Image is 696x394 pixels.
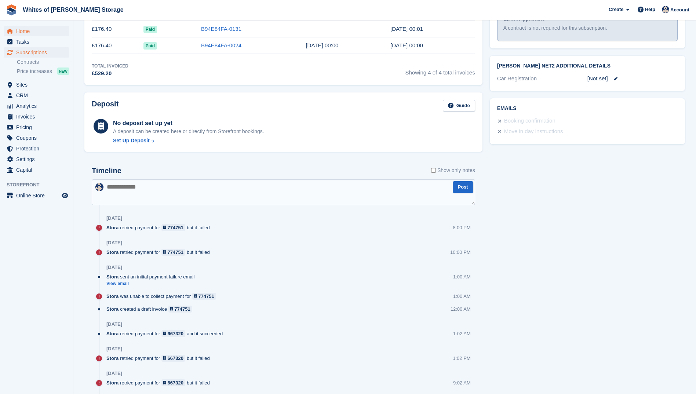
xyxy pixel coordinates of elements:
[4,154,69,164] a: menu
[670,6,689,14] span: Account
[16,112,60,122] span: Invoices
[16,190,60,201] span: Online Store
[168,379,183,386] div: 667320
[106,355,214,362] div: retried payment for but it failed
[113,119,264,128] div: No deposit set up yet
[106,281,198,287] a: View email
[106,321,122,327] div: [DATE]
[453,355,470,362] div: 1:02 PM
[7,181,73,189] span: Storefront
[4,37,69,47] a: menu
[453,273,471,280] div: 1:00 AM
[168,306,192,313] a: 774751
[16,122,60,132] span: Pricing
[92,69,128,78] div: £529.20
[161,249,185,256] a: 774751
[450,249,471,256] div: 10:00 PM
[161,379,185,386] a: 667320
[504,127,563,136] div: Move in day instructions
[609,6,623,13] span: Create
[497,106,678,112] h2: Emails
[4,190,69,201] a: menu
[201,42,241,48] a: B94E84FA-0024
[106,355,119,362] span: Stora
[4,26,69,36] a: menu
[113,128,264,135] p: A deposit can be created here or directly from Storefront bookings.
[645,6,655,13] span: Help
[106,249,214,256] div: retried payment for but it failed
[4,101,69,111] a: menu
[390,26,423,32] time: 2025-06-30 23:01:14 UTC
[106,249,119,256] span: Stora
[106,371,122,376] div: [DATE]
[431,167,475,174] label: Show only notes
[16,101,60,111] span: Analytics
[161,355,185,362] a: 667320
[168,224,183,231] div: 774751
[106,379,119,386] span: Stora
[503,24,671,32] div: A contract is not required for this subscription.
[106,224,214,231] div: retried payment for but it failed
[57,68,69,75] div: NEW
[113,137,264,145] a: Set Up Deposit
[92,63,128,69] div: Total Invoiced
[16,26,60,36] span: Home
[106,306,119,313] span: Stora
[16,90,60,101] span: CRM
[306,42,338,48] time: 2025-06-01 23:00:00 UTC
[16,143,60,154] span: Protection
[6,4,17,15] img: stora-icon-8386f47178a22dfd0bd8f6a31ec36ba5ce8667c1dd55bd0f319d3a0aa187defe.svg
[61,191,69,200] a: Preview store
[106,273,119,280] span: Stora
[451,306,471,313] div: 12:00 AM
[4,122,69,132] a: menu
[201,26,241,32] a: B94E84FA-0131
[106,379,214,386] div: retried payment for but it failed
[106,240,122,246] div: [DATE]
[92,21,143,37] td: £176.40
[17,59,69,66] a: Contracts
[143,42,157,50] span: Paid
[16,37,60,47] span: Tasks
[174,306,190,313] div: 774751
[106,330,226,337] div: retried payment for and it succeeded
[106,293,119,300] span: Stora
[95,183,103,191] img: Wendy
[198,293,214,300] div: 774751
[4,143,69,154] a: menu
[113,137,150,145] div: Set Up Deposit
[161,330,185,337] a: 667320
[453,224,470,231] div: 8:00 PM
[16,165,60,175] span: Capital
[16,133,60,143] span: Coupons
[453,181,473,193] button: Post
[20,4,127,16] a: Whites of [PERSON_NAME] Storage
[504,117,555,125] div: Booking confirmation
[168,249,183,256] div: 774751
[106,224,119,231] span: Stora
[92,37,143,54] td: £176.40
[106,273,198,280] div: sent an initial payment failure email
[92,167,121,175] h2: Timeline
[453,330,471,337] div: 1:02 AM
[143,26,157,33] span: Paid
[168,355,183,362] div: 667320
[16,80,60,90] span: Sites
[17,67,69,75] a: Price increases NEW
[106,293,220,300] div: was unable to collect payment for
[16,154,60,164] span: Settings
[453,293,471,300] div: 1:00 AM
[405,63,475,78] span: Showing 4 of 4 total invoices
[497,74,587,83] div: Car Registration
[106,330,119,337] span: Stora
[92,100,119,112] h2: Deposit
[4,47,69,58] a: menu
[106,346,122,352] div: [DATE]
[17,68,52,75] span: Price increases
[106,306,196,313] div: created a draft invoice
[390,42,423,48] time: 2025-05-31 23:00:30 UTC
[4,90,69,101] a: menu
[443,100,475,112] a: Guide
[497,63,678,69] h2: [PERSON_NAME] Net2 Additional Details
[4,165,69,175] a: menu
